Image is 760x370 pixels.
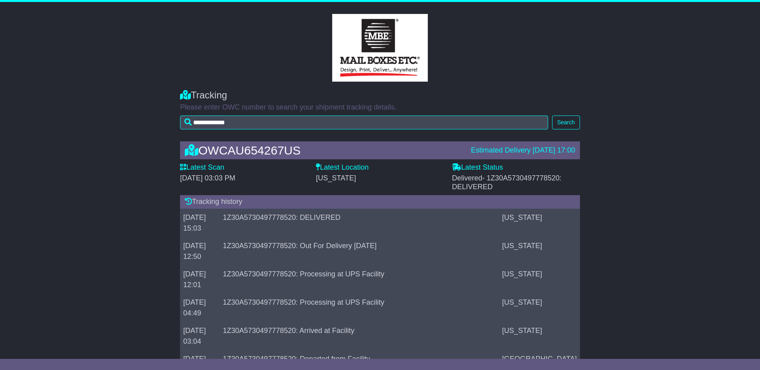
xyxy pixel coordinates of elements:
[499,265,580,294] td: [US_STATE]
[452,174,562,191] span: Delivered
[220,237,499,265] td: 1Z30A5730497778520: Out For Delivery [DATE]
[452,163,503,172] label: Latest Status
[180,265,220,294] td: [DATE] 12:01
[180,294,220,322] td: [DATE] 04:49
[180,237,220,265] td: [DATE] 12:50
[316,163,368,172] label: Latest Location
[180,163,224,172] label: Latest Scan
[180,90,580,101] div: Tracking
[181,144,467,157] div: OWCAU654267US
[499,209,580,237] td: [US_STATE]
[180,322,220,350] td: [DATE] 03:04
[220,322,499,350] td: 1Z30A5730497778520: Arrived at Facility
[180,103,580,112] p: Please enter OWC number to search your shipment tracking details.
[220,209,499,237] td: 1Z30A5730497778520: DELIVERED
[552,116,580,129] button: Search
[332,14,428,82] img: GetCustomerLogo
[499,322,580,350] td: [US_STATE]
[499,294,580,322] td: [US_STATE]
[180,209,220,237] td: [DATE] 15:03
[452,174,562,191] span: - 1Z30A5730497778520: DELIVERED
[316,174,356,182] span: [US_STATE]
[471,146,575,155] div: Estimated Delivery [DATE] 17:00
[180,174,235,182] span: [DATE] 03:03 PM
[180,195,580,209] div: Tracking history
[220,294,499,322] td: 1Z30A5730497778520: Processing at UPS Facility
[499,237,580,265] td: [US_STATE]
[220,265,499,294] td: 1Z30A5730497778520: Processing at UPS Facility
